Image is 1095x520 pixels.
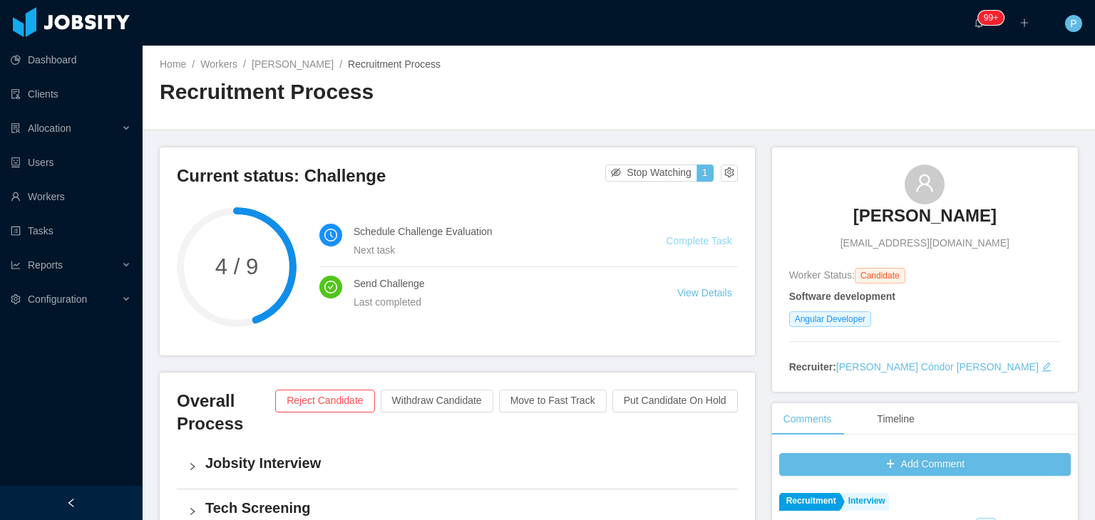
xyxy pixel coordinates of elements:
[779,493,840,511] a: Recruitment
[177,444,738,489] div: icon: rightJobsity Interview
[855,268,905,284] span: Candidate
[11,260,21,270] i: icon: line-chart
[915,173,935,193] i: icon: user
[354,242,632,258] div: Next task
[836,361,1039,373] a: [PERSON_NAME] Cóndor [PERSON_NAME]
[160,78,619,107] h2: Recruitment Process
[348,58,441,70] span: Recruitment Process
[1070,15,1076,32] span: P
[177,165,605,187] h3: Current status: Challenge
[789,361,836,373] strong: Recruiter:
[978,11,1004,25] sup: 1726
[192,58,195,70] span: /
[789,269,855,281] span: Worker Status:
[605,165,697,182] button: icon: eye-invisibleStop Watching
[339,58,342,70] span: /
[677,287,732,298] a: View Details
[28,123,71,134] span: Allocation
[1042,362,1052,372] i: icon: edit
[324,229,337,241] i: icon: clock-circle
[612,390,738,412] button: Put Candidate On Hold
[11,182,131,211] a: icon: userWorkers
[853,204,997,236] a: [PERSON_NAME]
[721,165,738,182] button: icon: setting
[275,390,374,412] button: Reject Candidate
[188,462,197,471] i: icon: right
[354,276,643,291] h4: Send Challenge
[324,281,337,293] i: icon: check-circle
[177,256,297,278] span: 4 / 9
[841,493,889,511] a: Interview
[666,235,731,246] a: Complete Task
[200,58,237,70] a: Workers
[188,507,197,516] i: icon: right
[252,58,334,70] a: [PERSON_NAME]
[11,123,21,133] i: icon: solution
[354,224,632,239] h4: Schedule Challenge Evaluation
[205,498,726,518] h4: Tech Screening
[974,18,984,28] i: icon: bell
[28,259,63,271] span: Reports
[354,294,643,310] div: Last completed
[840,236,1009,251] span: [EMAIL_ADDRESS][DOMAIN_NAME]
[177,390,275,436] h3: Overall Process
[11,294,21,304] i: icon: setting
[779,453,1071,476] button: icon: plusAdd Comment
[160,58,186,70] a: Home
[499,390,607,412] button: Move to Fast Track
[11,148,131,177] a: icon: robotUsers
[789,291,895,302] strong: Software development
[205,453,726,473] h4: Jobsity Interview
[243,58,246,70] span: /
[853,204,997,227] h3: [PERSON_NAME]
[11,46,131,74] a: icon: pie-chartDashboard
[696,165,714,182] button: 1
[772,403,843,435] div: Comments
[381,390,493,412] button: Withdraw Candidate
[865,403,925,435] div: Timeline
[789,311,871,327] span: Angular Developer
[11,80,131,108] a: icon: auditClients
[28,293,87,305] span: Configuration
[1019,18,1029,28] i: icon: plus
[11,217,131,245] a: icon: profileTasks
